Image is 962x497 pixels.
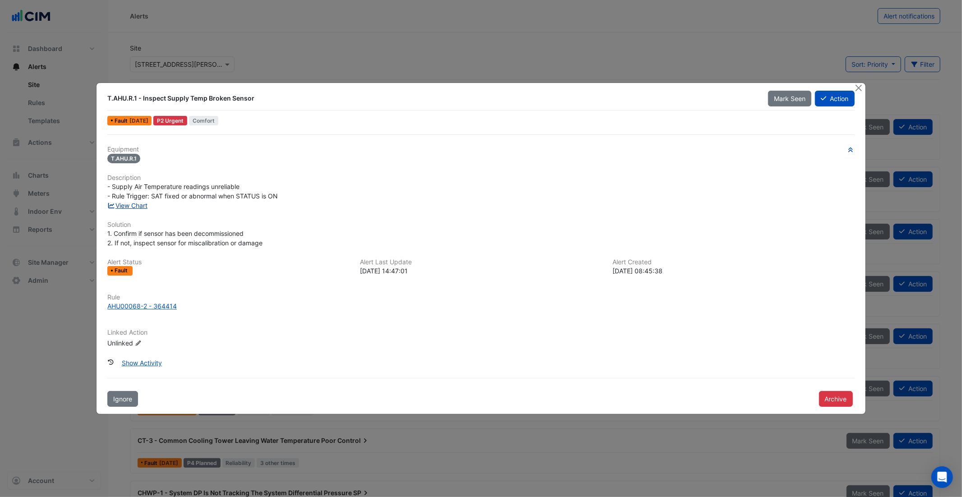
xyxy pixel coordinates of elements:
div: [DATE] 14:47:01 [360,266,602,276]
span: Mark Seen [774,95,806,102]
div: AHU00068-2 - 364414 [107,301,177,311]
div: P2 Urgent [153,116,187,125]
h6: Equipment [107,146,854,153]
span: Ignore [113,395,132,403]
div: Open Intercom Messenger [931,466,953,488]
button: Close [854,83,864,92]
button: Archive [819,391,853,407]
span: - Supply Air Temperature readings unreliable - Rule Trigger: SAT fixed or abnormal when STATUS is ON [107,183,278,200]
a: View Chart [107,202,147,209]
div: [DATE] 08:45:38 [613,266,855,276]
span: Tue 05-Aug-2025 05:47 IST [129,117,148,124]
h6: Linked Action [107,329,854,336]
button: Action [815,91,854,106]
a: AHU00068-2 - 364414 [107,301,854,311]
span: 1. Confirm if sensor has been decommissioned 2. If not, inspect sensor for miscalibration or damage [107,230,262,247]
div: Unlinked [107,338,216,347]
h6: Alert Status [107,258,349,266]
span: Comfort [189,116,218,125]
fa-icon: Edit Linked Action [135,340,142,346]
button: Mark Seen [768,91,811,106]
div: T.AHU.R.1 - Inspect Supply Temp Broken Sensor [107,94,757,103]
h6: Alert Created [613,258,855,266]
h6: Description [107,174,854,182]
span: Fault [115,268,129,273]
button: Ignore [107,391,138,407]
h6: Solution [107,221,854,229]
span: Fault [115,118,129,124]
h6: Rule [107,294,854,301]
button: Show Activity [116,355,168,371]
h6: Alert Last Update [360,258,602,266]
span: T.AHU.R.1 [107,154,140,163]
